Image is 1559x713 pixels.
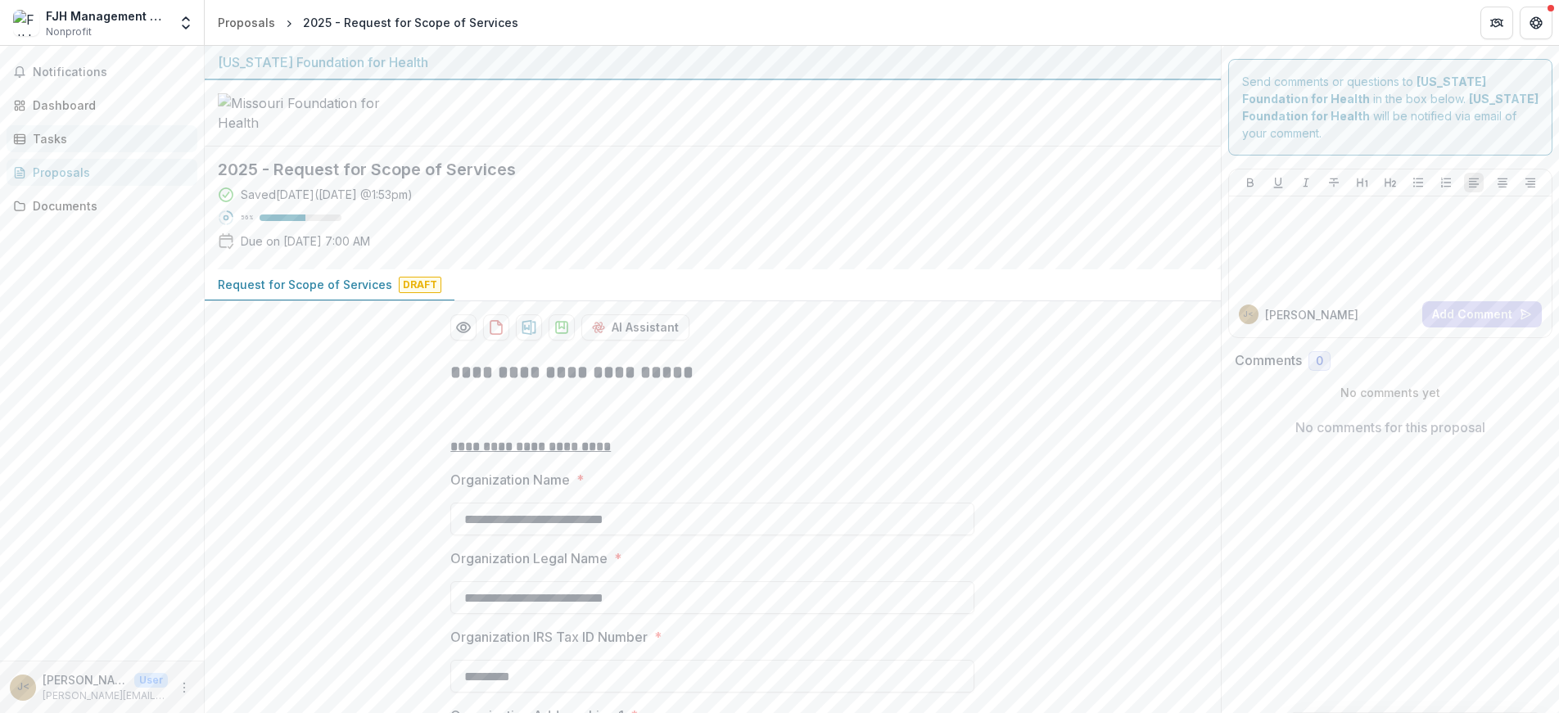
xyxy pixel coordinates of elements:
[7,125,197,152] a: Tasks
[1243,310,1254,318] div: Jessica Petrie Thelemaque <jessica@wintonpolicygroup.com>
[1381,173,1400,192] button: Heading 2
[43,671,128,688] p: [PERSON_NAME] <[PERSON_NAME][EMAIL_ADDRESS][DOMAIN_NAME]>
[46,7,168,25] div: FJH Management Services, LLC
[1268,173,1288,192] button: Underline
[7,92,197,119] a: Dashboard
[1296,173,1316,192] button: Italicize
[1464,173,1484,192] button: Align Left
[218,276,392,293] p: Request for Scope of Services
[483,314,509,341] button: download-proposal
[450,548,608,568] p: Organization Legal Name
[218,52,1208,72] div: [US_STATE] Foundation for Health
[450,314,477,341] button: Preview 6c3902eb-c461-4dc9-85c2-ef6af091479f-0.pdf
[516,314,542,341] button: download-proposal
[1436,173,1456,192] button: Ordered List
[211,11,525,34] nav: breadcrumb
[303,14,518,31] div: 2025 - Request for Scope of Services
[1408,173,1428,192] button: Bullet List
[241,186,413,203] div: Saved [DATE] ( [DATE] @ 1:53pm )
[549,314,575,341] button: download-proposal
[7,192,197,219] a: Documents
[1422,301,1542,327] button: Add Comment
[7,159,197,186] a: Proposals
[33,65,191,79] span: Notifications
[241,232,370,250] p: Due on [DATE] 7:00 AM
[1295,417,1485,437] p: No comments for this proposal
[1324,173,1344,192] button: Strike
[1521,173,1540,192] button: Align Right
[581,314,689,341] button: AI Assistant
[450,470,570,490] p: Organization Name
[7,59,197,85] button: Notifications
[1520,7,1552,39] button: Get Help
[1235,384,1547,401] p: No comments yet
[1265,306,1358,323] p: [PERSON_NAME]
[134,673,168,688] p: User
[218,160,1182,179] h2: 2025 - Request for Scope of Services
[33,164,184,181] div: Proposals
[211,11,282,34] a: Proposals
[1235,353,1302,368] h2: Comments
[1480,7,1513,39] button: Partners
[43,688,168,703] p: [PERSON_NAME][EMAIL_ADDRESS][DOMAIN_NAME]
[33,197,184,214] div: Documents
[241,212,253,223] p: 56 %
[174,678,194,697] button: More
[17,682,29,693] div: Jessica Petrie Thelemaque <jessica@wintonpolicygroup.com>
[218,93,382,133] img: Missouri Foundation for Health
[174,7,197,39] button: Open entity switcher
[33,130,184,147] div: Tasks
[1228,59,1553,156] div: Send comments or questions to in the box below. will be notified via email of your comment.
[450,627,648,647] p: Organization IRS Tax ID Number
[218,14,275,31] div: Proposals
[13,10,39,36] img: FJH Management Services, LLC
[46,25,92,39] span: Nonprofit
[1353,173,1372,192] button: Heading 1
[1316,354,1323,368] span: 0
[33,97,184,114] div: Dashboard
[1240,173,1260,192] button: Bold
[1493,173,1512,192] button: Align Center
[399,277,441,293] span: Draft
